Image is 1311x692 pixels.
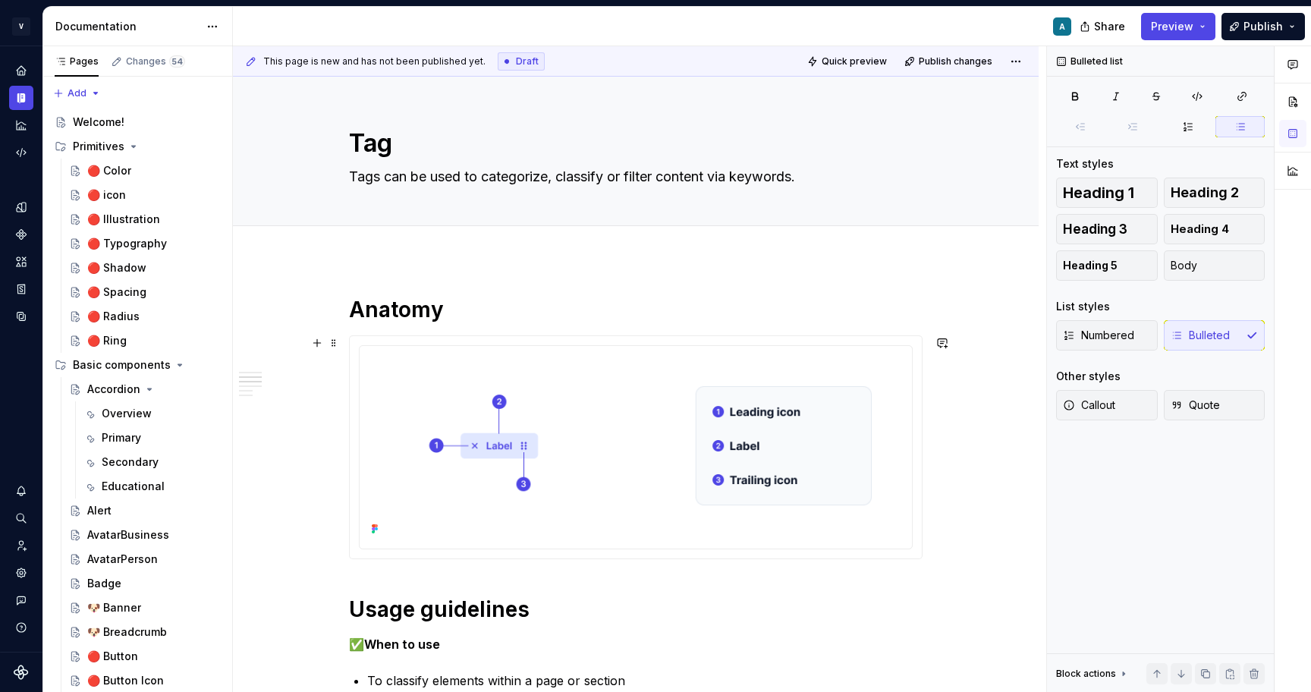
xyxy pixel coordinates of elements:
div: Overview [102,406,152,421]
a: Accordion [63,377,226,401]
strong: When to use [364,637,440,652]
a: 🐶 Banner [63,596,226,620]
button: Add [49,83,105,104]
span: Add [68,87,86,99]
button: Search ⌘K [9,506,33,530]
a: 🔴 Ring [63,329,226,353]
div: Alert [87,503,112,518]
button: Quote [1164,390,1265,420]
div: Documentation [55,19,199,34]
a: Code automation [9,140,33,165]
a: Assets [9,250,33,274]
a: Badge [63,571,226,596]
div: 🔴 Typography [87,236,167,251]
div: Basic components [73,357,171,373]
div: 🔴 Spacing [87,285,146,300]
button: Share [1072,13,1135,40]
div: 🔴 icon [87,187,126,203]
div: Text styles [1056,156,1114,171]
a: Design tokens [9,195,33,219]
div: Contact support [9,588,33,612]
svg: Supernova Logo [14,665,29,680]
span: Heading 3 [1063,222,1127,237]
span: Publish changes [919,55,992,68]
div: AvatarBusiness [87,527,169,543]
div: Changes [126,55,185,68]
button: Heading 3 [1056,214,1158,244]
button: Numbered [1056,320,1158,351]
span: Quote [1171,398,1220,413]
button: Preview [1141,13,1215,40]
span: Draft [516,55,539,68]
button: Heading 5 [1056,250,1158,281]
a: Welcome! [49,110,226,134]
a: 🐶 Breadcrumb [63,620,226,644]
h1: Usage guidelines [349,596,923,623]
a: 🔴 icon [63,183,226,207]
a: 🔴 Spacing [63,280,226,304]
button: Notifications [9,479,33,503]
div: 🐶 Breadcrumb [87,624,167,640]
a: Documentation [9,86,33,110]
div: Basic components [49,353,226,377]
a: Home [9,58,33,83]
span: Heading 5 [1063,258,1118,273]
div: 🔴 Illustration [87,212,160,227]
span: Heading 2 [1171,185,1239,200]
a: 🔴 Button [63,644,226,668]
a: Primary [77,426,226,450]
div: Educational [102,479,165,494]
button: Publish [1221,13,1305,40]
span: Publish [1243,19,1283,34]
div: 🔴 Shadow [87,260,146,275]
div: Primitives [49,134,226,159]
div: 🐶 Banner [87,600,141,615]
button: Heading 4 [1164,214,1265,244]
span: Heading 1 [1063,185,1134,200]
div: 🔴 Color [87,163,131,178]
button: V [3,10,39,42]
span: Numbered [1063,328,1134,343]
div: AvatarPerson [87,552,158,567]
div: Analytics [9,113,33,137]
div: 🔴 Button [87,649,138,664]
a: Data sources [9,304,33,329]
button: Quick preview [803,51,894,72]
p: To classify elements within a page or section [367,672,923,690]
span: Quick preview [822,55,887,68]
span: Preview [1151,19,1193,34]
a: Overview [77,401,226,426]
div: Block actions [1056,663,1130,684]
div: Primary [102,430,141,445]
textarea: Tags can be used to categorize, classify or filter content via keywords. [346,165,920,189]
div: 🔴 Radius [87,309,140,324]
div: Invite team [9,533,33,558]
button: Heading 1 [1056,178,1158,208]
div: Welcome! [73,115,124,130]
a: Storybook stories [9,277,33,301]
button: Publish changes [900,51,999,72]
button: Callout [1056,390,1158,420]
a: AvatarPerson [63,547,226,571]
a: Components [9,222,33,247]
div: Primitives [73,139,124,154]
div: List styles [1056,299,1110,314]
a: Secondary [77,450,226,474]
div: V [12,17,30,36]
span: Share [1094,19,1125,34]
div: 🔴 Button Icon [87,673,164,688]
h1: Anatomy [349,296,923,323]
div: Badge [87,576,121,591]
div: A [1059,20,1065,33]
a: Settings [9,561,33,585]
a: 🔴 Typography [63,231,226,256]
button: Body [1164,250,1265,281]
a: AvatarBusiness [63,523,226,547]
span: Heading 4 [1171,222,1229,237]
a: 🔴 Radius [63,304,226,329]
